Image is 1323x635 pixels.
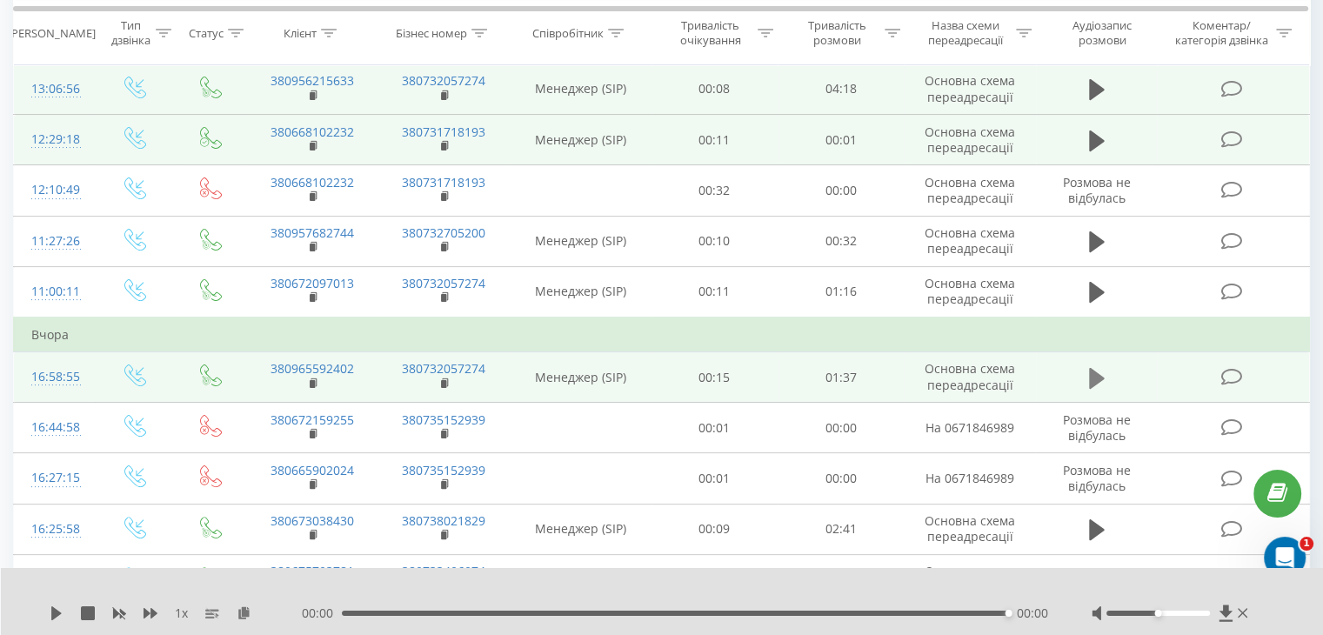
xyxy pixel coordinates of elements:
[402,411,485,428] a: 380735152939
[271,360,354,377] a: 380965592402
[510,554,651,605] td: Менеджер (SIP)
[302,605,342,622] span: 00:00
[1063,174,1131,206] span: Розмова не відбулась
[271,174,354,190] a: 380668102232
[31,512,77,546] div: 16:25:58
[651,266,778,317] td: 00:11
[31,123,77,157] div: 12:29:18
[31,173,77,207] div: 12:10:49
[1052,18,1153,48] div: Аудіозапис розмови
[904,216,1035,266] td: Основна схема переадресації
[778,554,904,605] td: 01:20
[904,115,1035,165] td: Основна схема переадресації
[402,462,485,478] a: 380735152939
[651,504,778,554] td: 00:09
[402,224,485,241] a: 380732705200
[510,352,651,403] td: Менеджер (SIP)
[1017,605,1048,622] span: 00:00
[402,360,485,377] a: 380732057274
[904,165,1035,216] td: Основна схема переадресації
[904,504,1035,554] td: Основна схема переадресації
[510,216,651,266] td: Менеджер (SIP)
[8,25,96,40] div: [PERSON_NAME]
[271,275,354,291] a: 380672097013
[904,403,1035,453] td: На 0671846989
[271,224,354,241] a: 380957682744
[31,224,77,258] div: 11:27:26
[271,563,354,579] a: 380675793781
[1300,537,1313,551] span: 1
[778,266,904,317] td: 01:16
[904,266,1035,317] td: Основна схема переадресації
[904,63,1035,114] td: Основна схема переадресації
[1154,610,1161,617] div: Accessibility label
[904,554,1035,605] td: Основна схема переадресації
[1264,537,1306,578] iframe: Intercom live chat
[396,25,467,40] div: Бізнес номер
[667,18,754,48] div: Тривалість очікування
[1063,411,1131,444] span: Розмова не відбулась
[402,512,485,529] a: 380738021829
[284,25,317,40] div: Клієнт
[651,115,778,165] td: 00:11
[402,174,485,190] a: 380731718193
[778,504,904,554] td: 02:41
[651,63,778,114] td: 00:08
[402,124,485,140] a: 380731718193
[1006,610,1012,617] div: Accessibility label
[651,554,778,605] td: 00:07
[31,275,77,309] div: 11:00:11
[175,605,188,622] span: 1 x
[532,25,604,40] div: Співробітник
[651,165,778,216] td: 00:32
[651,453,778,504] td: 00:01
[14,317,1310,352] td: Вчора
[402,563,485,579] a: 380733496974
[651,216,778,266] td: 00:10
[31,360,77,394] div: 16:58:55
[651,352,778,403] td: 00:15
[920,18,1012,48] div: Назва схеми переадресації
[904,352,1035,403] td: Основна схема переадресації
[510,115,651,165] td: Менеджер (SIP)
[778,115,904,165] td: 00:01
[1170,18,1272,48] div: Коментар/категорія дзвінка
[271,72,354,89] a: 380956215633
[31,461,77,495] div: 16:27:15
[31,411,77,444] div: 16:44:58
[271,411,354,428] a: 380672159255
[271,124,354,140] a: 380668102232
[402,275,485,291] a: 380732057274
[651,403,778,453] td: 00:01
[904,453,1035,504] td: На 0671846989
[271,462,354,478] a: 380665902024
[189,25,224,40] div: Статус
[1063,462,1131,494] span: Розмова не відбулась
[110,18,150,48] div: Тип дзвінка
[510,266,651,317] td: Менеджер (SIP)
[778,352,904,403] td: 01:37
[793,18,880,48] div: Тривалість розмови
[31,72,77,106] div: 13:06:56
[31,563,77,597] div: 15:59:21
[778,453,904,504] td: 00:00
[778,165,904,216] td: 00:00
[271,512,354,529] a: 380673038430
[510,504,651,554] td: Менеджер (SIP)
[402,72,485,89] a: 380732057274
[778,403,904,453] td: 00:00
[778,63,904,114] td: 04:18
[510,63,651,114] td: Менеджер (SIP)
[778,216,904,266] td: 00:32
